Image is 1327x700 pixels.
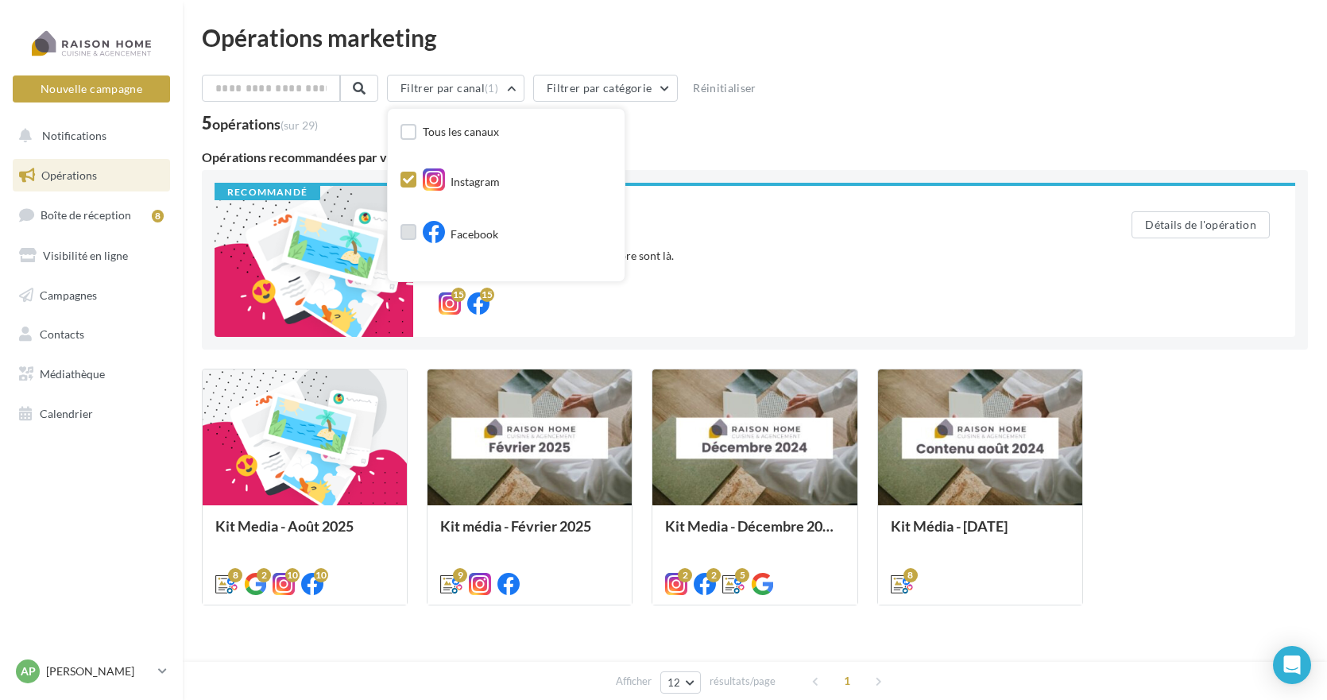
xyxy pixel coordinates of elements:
[423,125,499,138] span: Tous les canaux
[451,288,466,302] div: 15
[706,568,721,582] div: 2
[660,671,701,694] button: 12
[152,210,164,222] div: 8
[10,159,173,192] a: Opérations
[13,75,170,102] button: Nouvelle campagne
[10,198,173,232] a: Boîte de réception8
[46,663,152,679] p: [PERSON_NAME]
[13,656,170,686] a: AP [PERSON_NAME]
[215,186,320,200] div: Recommandé
[41,208,131,222] span: Boîte de réception
[228,568,242,582] div: 8
[891,518,1070,550] div: Kit Média - [DATE]
[440,518,619,550] div: Kit média - Février 2025
[285,568,300,582] div: 10
[10,358,173,391] a: Médiathèque
[485,82,498,95] span: (1)
[1132,211,1270,238] button: Détails de l'opération
[710,674,776,689] span: résultats/page
[10,397,173,431] a: Calendrier
[215,518,394,550] div: Kit Media - Août 2025
[40,367,105,381] span: Médiathèque
[451,174,500,190] span: Instagram
[41,168,97,182] span: Opérations
[10,318,173,351] a: Contacts
[1273,646,1311,684] div: Open Intercom Messenger
[257,568,271,582] div: 2
[453,568,467,582] div: 9
[10,279,173,312] a: Campagnes
[678,568,692,582] div: 2
[10,239,173,273] a: Visibilité en ligne
[202,151,1308,164] div: Opérations recommandées par votre enseigne
[43,249,128,262] span: Visibilité en ligne
[280,118,318,132] span: (sur 29)
[439,211,1068,226] div: Kit Story - Septembre 2025
[10,119,167,153] button: Notifications
[834,668,860,694] span: 1
[202,25,1308,49] div: Opérations marketing
[533,75,678,102] button: Filtrer par catégorie
[735,568,749,582] div: 5
[314,568,328,582] div: 10
[21,663,36,679] span: AP
[687,79,763,98] button: Réinitialiser
[665,518,844,550] div: Kit Media - Décembre 2024
[212,117,318,131] div: opérations
[480,288,494,302] div: 15
[202,114,318,132] div: 5
[903,568,918,582] div: 8
[439,232,1068,280] div: Bonjour à tous, Toutes vos stories du mois de septembre sont là. À utiliser sans modération :)
[40,288,97,301] span: Campagnes
[667,676,681,689] span: 12
[616,674,652,689] span: Afficher
[387,75,524,102] button: Filtrer par canal(1)
[42,129,106,142] span: Notifications
[40,327,84,341] span: Contacts
[451,226,498,242] span: Facebook
[40,407,93,420] span: Calendrier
